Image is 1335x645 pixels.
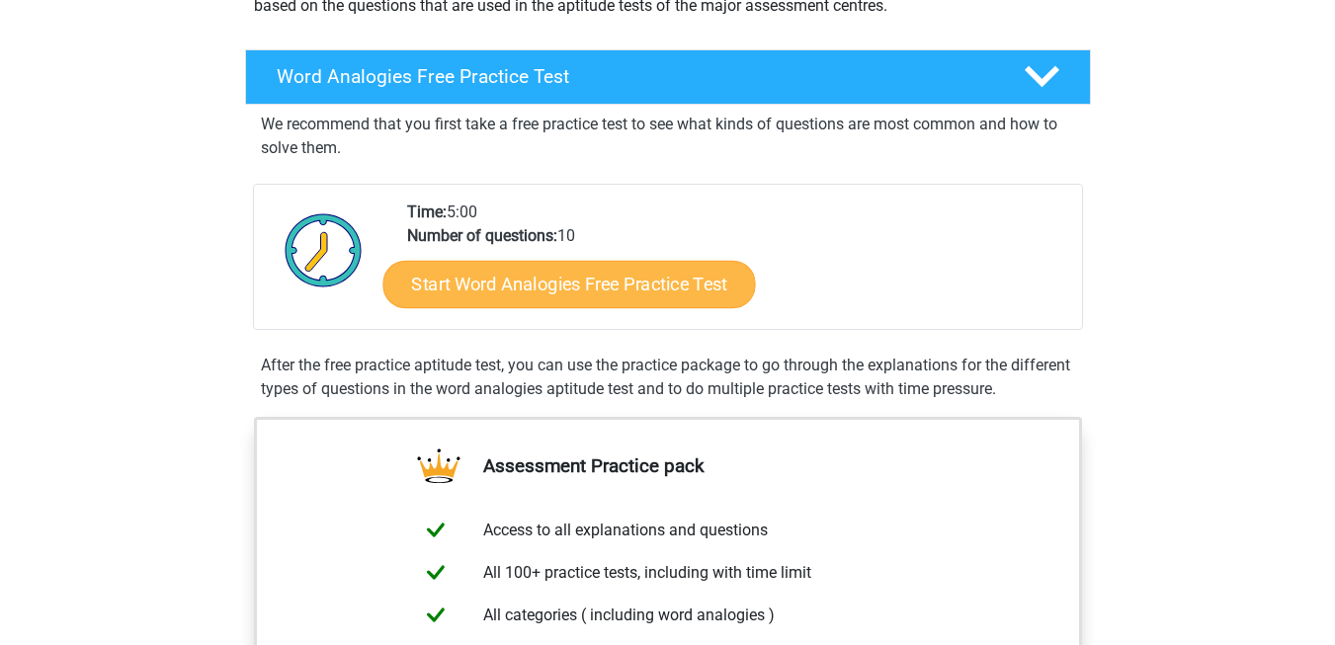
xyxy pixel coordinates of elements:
[382,260,755,307] a: Start Word Analogies Free Practice Test
[407,226,557,245] b: Number of questions:
[261,113,1075,160] p: We recommend that you first take a free practice test to see what kinds of questions are most com...
[277,65,992,88] h4: Word Analogies Free Practice Test
[237,49,1099,105] a: Word Analogies Free Practice Test
[407,202,447,221] b: Time:
[274,201,374,299] img: Clock
[392,201,1081,329] div: 5:00 10
[253,354,1083,401] div: After the free practice aptitude test, you can use the practice package to go through the explana...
